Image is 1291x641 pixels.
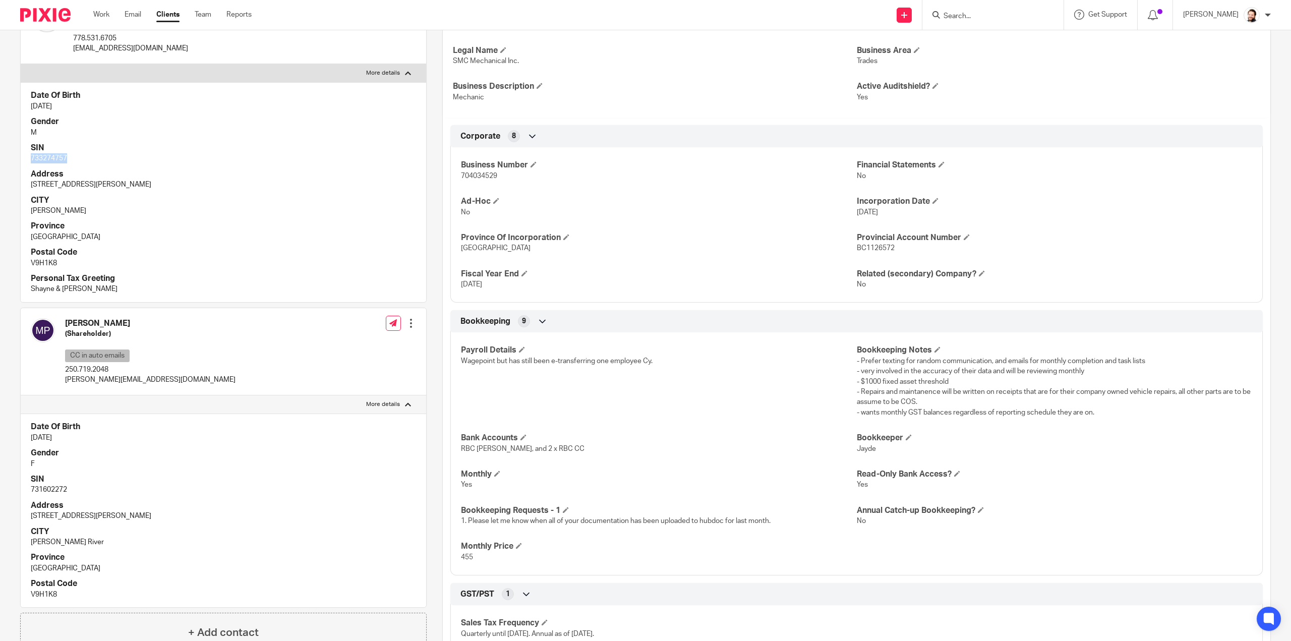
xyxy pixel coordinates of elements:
[461,160,856,170] h4: Business Number
[31,153,416,163] p: 733274757
[857,172,866,180] span: No
[20,8,71,22] img: Pixie
[461,345,856,356] h4: Payroll Details
[857,81,1260,92] h4: Active Auditshield?
[857,269,1252,279] h4: Related (secondary) Company?
[461,445,584,452] span: RBC [PERSON_NAME], and 2 x RBC CC
[31,258,416,268] p: V9H1K8
[857,160,1252,170] h4: Financial Statements
[461,196,856,207] h4: Ad-Hoc
[461,541,856,552] h4: Monthly Price
[31,433,416,443] p: [DATE]
[31,590,416,600] p: V9H1K8
[460,589,494,600] span: GST/PST
[188,625,259,640] h4: + Add contact
[461,358,653,365] span: Wagepoint but has still been e-transferring one employee Cy.
[226,10,252,20] a: Reports
[31,422,416,432] h4: Date Of Birth
[65,349,130,362] p: CC in auto emails
[461,281,482,288] span: [DATE]
[65,365,236,375] p: 250.719.2048
[65,318,236,329] h4: [PERSON_NAME]
[65,375,236,385] p: [PERSON_NAME][EMAIL_ADDRESS][DOMAIN_NAME]
[857,209,878,216] span: [DATE]
[461,505,856,516] h4: Bookkeeping Requests - 1
[857,358,1251,416] span: - Prefer texting for random communication, and emails for monthly completion and task lists - ver...
[93,10,109,20] a: Work
[31,273,416,284] h4: Personal Tax Greeting
[31,527,416,537] h4: CITY
[31,232,416,242] p: [GEOGRAPHIC_DATA]
[31,284,416,294] p: Shayne & [PERSON_NAME]
[857,196,1252,207] h4: Incorporation Date
[65,329,236,339] h5: (Shareholder)
[461,172,497,180] span: 704034529
[943,12,1033,21] input: Search
[31,90,416,101] h4: Date Of Birth
[31,485,416,495] p: 731602272
[31,474,416,485] h4: SIN
[1244,7,1260,23] img: Jayde%20Headshot.jpg
[31,128,416,138] p: M
[461,618,856,628] h4: Sales Tax Frequency
[31,511,416,521] p: [STREET_ADDRESS][PERSON_NAME]
[461,209,470,216] span: No
[506,589,510,599] span: 1
[461,245,531,252] span: [GEOGRAPHIC_DATA]
[195,10,211,20] a: Team
[366,400,400,409] p: More details
[1088,11,1127,18] span: Get Support
[461,469,856,480] h4: Monthly
[31,563,416,573] p: [GEOGRAPHIC_DATA]
[461,481,472,488] span: Yes
[460,316,510,327] span: Bookkeeping
[857,245,895,252] span: BC1126572
[31,206,416,216] p: [PERSON_NAME]
[156,10,180,20] a: Clients
[366,69,400,77] p: More details
[461,630,594,637] span: Quarterly until [DATE]. Annual as of [DATE].
[857,517,866,525] span: No
[857,45,1260,56] h4: Business Area
[857,232,1252,243] h4: Provincial Account Number
[460,131,500,142] span: Corporate
[1183,10,1239,20] p: [PERSON_NAME]
[461,433,856,443] h4: Bank Accounts
[31,116,416,127] h4: Gender
[31,500,416,511] h4: Address
[453,57,519,65] span: SMC Mechanical Inc.
[73,33,188,43] p: 778.531.6705
[857,57,877,65] span: Trades
[461,554,473,561] span: 455
[522,316,526,326] span: 9
[31,552,416,563] h4: Province
[857,94,868,101] span: Yes
[31,169,416,180] h4: Address
[857,345,1252,356] h4: Bookkeeping Notes
[857,433,1252,443] h4: Bookkeeper
[857,445,876,452] span: Jayde
[31,143,416,153] h4: SIN
[857,505,1252,516] h4: Annual Catch-up Bookkeeping?
[461,517,771,525] span: 1. Please let me know when all of your documentation has been uploaded to hubdoc for last month.
[857,481,868,488] span: Yes
[125,10,141,20] a: Email
[31,180,416,190] p: [STREET_ADDRESS][PERSON_NAME]
[461,232,856,243] h4: Province Of Incorporation
[31,537,416,547] p: [PERSON_NAME] River
[31,459,416,469] p: F
[31,448,416,458] h4: Gender
[461,269,856,279] h4: Fiscal Year End
[31,101,416,111] p: [DATE]
[31,318,55,342] img: svg%3E
[31,578,416,589] h4: Postal Code
[453,45,856,56] h4: Legal Name
[73,43,188,53] p: [EMAIL_ADDRESS][DOMAIN_NAME]
[31,221,416,231] h4: Province
[512,131,516,141] span: 8
[453,94,484,101] span: Mechanic
[857,281,866,288] span: No
[453,81,856,92] h4: Business Description
[31,195,416,206] h4: CITY
[31,247,416,258] h4: Postal Code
